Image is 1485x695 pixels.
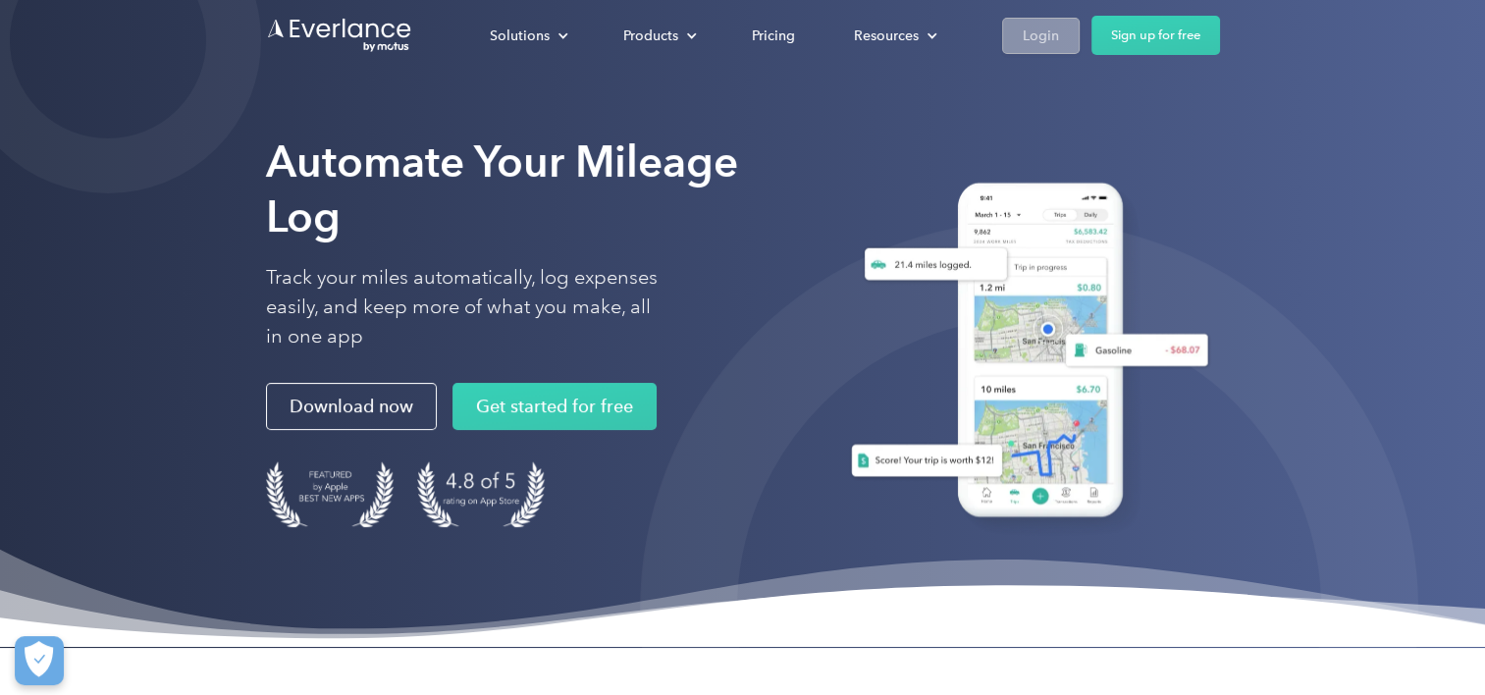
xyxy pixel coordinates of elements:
[604,19,713,53] div: Products
[1091,16,1220,55] a: Sign up for free
[854,24,919,48] div: Resources
[470,19,584,53] div: Solutions
[266,135,738,242] strong: Automate Your Mileage Log
[623,24,678,48] div: Products
[266,383,437,430] a: Download now
[266,461,394,527] img: Badge for Featured by Apple Best New Apps
[15,636,64,685] button: Cookies Settings
[417,461,545,527] img: 4.9 out of 5 stars on the app store
[752,24,795,48] div: Pricing
[266,263,659,351] p: Track your miles automatically, log expenses easily, and keep more of what you make, all in one app
[827,168,1220,540] img: Everlance, mileage tracker app, expense tracking app
[1002,18,1080,54] a: Login
[266,17,413,54] a: Go to homepage
[1023,24,1059,48] div: Login
[490,24,550,48] div: Solutions
[732,19,815,53] a: Pricing
[834,19,953,53] div: Resources
[452,383,657,430] a: Get started for free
